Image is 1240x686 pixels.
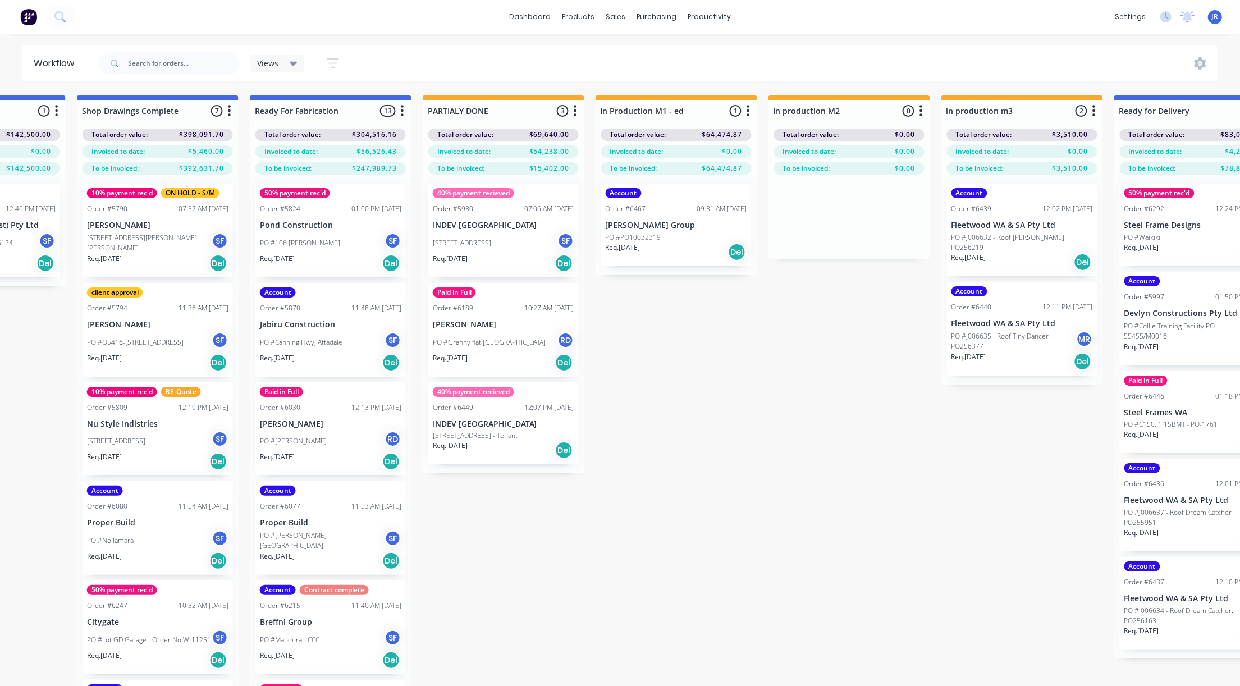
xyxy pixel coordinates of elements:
[1068,147,1088,157] span: $0.00
[87,233,212,253] p: [STREET_ADDRESS][PERSON_NAME][PERSON_NAME]
[179,204,228,214] div: 07:57 AM [DATE]
[783,130,839,140] span: Total order value:
[702,130,743,140] span: $64,474.87
[722,147,743,157] span: $0.00
[87,585,157,595] div: 50% payment rec'd
[433,254,468,264] p: Req. [DATE]
[87,403,127,413] div: Order #5809
[83,382,233,476] div: 10% payment rec'dRE-QuoteOrder #580912:19 PM [DATE]Nu Style Indistries[STREET_ADDRESS]SFReq.[DATE...
[87,221,228,230] p: [PERSON_NAME]
[91,130,148,140] span: Total order value:
[212,530,228,547] div: SF
[212,332,228,349] div: SF
[382,552,400,570] div: Del
[428,283,579,377] div: Paid in FullOrder #618910:27 AM [DATE][PERSON_NAME]PO #Granny flat [GEOGRAPHIC_DATA]RDReq.[DATE]Del
[600,8,631,25] div: sales
[39,232,56,249] div: SF
[951,352,986,362] p: Req. [DATE]
[606,232,661,243] p: PO #PO10032319
[1124,188,1195,198] div: 50% payment rec'd
[951,188,987,198] div: Account
[87,353,122,363] p: Req. [DATE]
[433,188,514,198] div: 40% payment recieved
[556,8,600,25] div: products
[87,204,127,214] div: Order #5790
[557,232,574,249] div: SF
[128,52,239,75] input: Search for orders...
[682,8,736,25] div: productivity
[428,382,579,465] div: 40% payment recievedOrder #644912:07 PM [DATE]INDEV [GEOGRAPHIC_DATA][STREET_ADDRESS] - TenantReq...
[385,332,401,349] div: SF
[351,501,401,511] div: 11:53 AM [DATE]
[209,651,227,669] div: Del
[433,441,468,451] p: Req. [DATE]
[87,254,122,264] p: Req. [DATE]
[260,387,303,397] div: Paid in Full
[1129,163,1176,173] span: To be invoiced:
[260,419,401,429] p: [PERSON_NAME]
[631,8,682,25] div: purchasing
[260,320,401,330] p: Jabiru Construction
[351,601,401,611] div: 11:40 AM [DATE]
[783,147,836,157] span: Invoiced to date:
[1124,391,1165,401] div: Order #6446
[209,254,227,272] div: Del
[260,618,401,627] p: Breffni Group
[161,387,201,397] div: RE-Quote
[1129,130,1185,140] span: Total order value:
[555,254,573,272] div: Del
[87,536,134,546] p: PO #Nollamara
[382,452,400,470] div: Del
[260,635,319,645] p: PO #Mandurah CCC
[6,163,51,173] span: $142,500.00
[87,551,122,561] p: Req. [DATE]
[300,585,369,595] div: Contract complete
[610,163,657,173] span: To be invoiced:
[91,147,145,157] span: Invoiced to date:
[895,130,916,140] span: $0.00
[382,254,400,272] div: Del
[87,436,145,446] p: [STREET_ADDRESS]
[895,163,916,173] span: $0.00
[264,147,318,157] span: Invoiced to date:
[179,601,228,611] div: 10:32 AM [DATE]
[351,204,401,214] div: 01:00 PM [DATE]
[31,147,51,157] span: $0.00
[1124,577,1165,587] div: Order #6437
[601,184,752,266] div: AccountOrder #646709:31 AM [DATE][PERSON_NAME] GroupPO #PO10032319Req.[DATE]Del
[260,530,385,551] p: PO #[PERSON_NAME][GEOGRAPHIC_DATA]
[260,601,300,611] div: Order #6215
[260,551,295,561] p: Req. [DATE]
[87,387,157,397] div: 10% payment rec'd
[433,403,473,413] div: Order #6449
[433,238,491,248] p: [STREET_ADDRESS]
[209,452,227,470] div: Del
[179,403,228,413] div: 12:19 PM [DATE]
[264,130,321,140] span: Total order value:
[529,147,570,157] span: $54,238.00
[728,243,746,261] div: Del
[352,163,397,173] span: $247,989.73
[83,184,233,277] div: 10% payment rec'dON HOLD - S/MOrder #579007:57 AM [DATE][PERSON_NAME][STREET_ADDRESS][PERSON_NAME...
[504,8,556,25] a: dashboard
[1124,276,1160,286] div: Account
[524,204,574,214] div: 07:06 AM [DATE]
[83,580,233,674] div: 50% payment rec'dOrder #624710:32 AM [DATE]CitygatePO #Lot GD Garage - Order No:W-11251SFReq.[DAT...
[212,629,228,646] div: SF
[951,253,986,263] p: Req. [DATE]
[87,618,228,627] p: Citygate
[1212,12,1219,22] span: JR
[1129,147,1182,157] span: Invoiced to date:
[433,337,546,347] p: PO #Granny flat [GEOGRAPHIC_DATA]
[6,204,56,214] div: 12:46 PM [DATE]
[179,303,228,313] div: 11:36 AM [DATE]
[555,441,573,459] div: Del
[260,287,296,298] div: Account
[91,163,139,173] span: To be invoiced:
[783,163,830,173] span: To be invoiced:
[260,651,295,661] p: Req. [DATE]
[702,163,743,173] span: $64,474.87
[606,188,642,198] div: Account
[433,320,574,330] p: [PERSON_NAME]
[255,283,406,377] div: AccountOrder #587011:48 AM [DATE]Jabiru ConstructionPO #Canning Hwy, AttadaleSFReq.[DATE]Del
